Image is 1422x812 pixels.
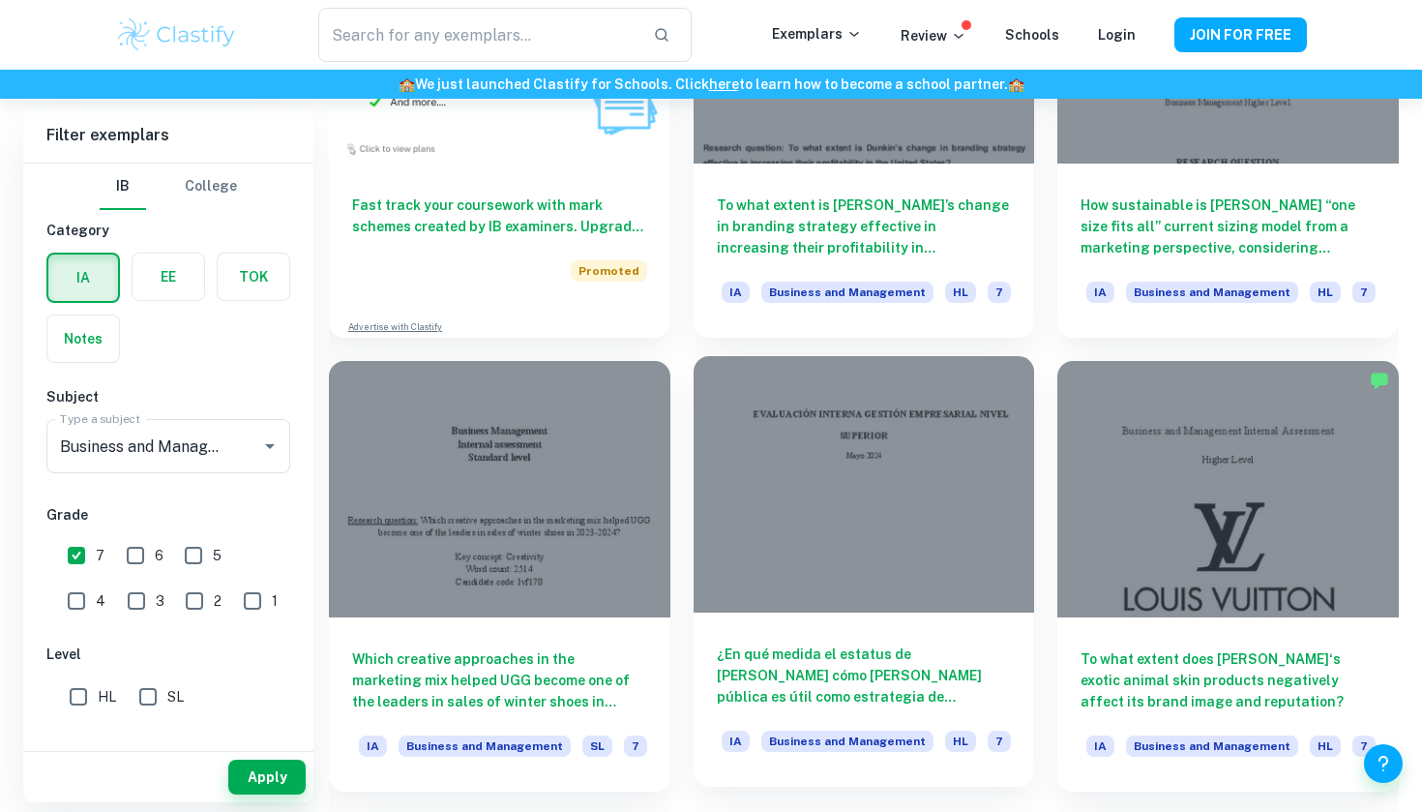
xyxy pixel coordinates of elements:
[46,644,290,665] h6: Level
[256,433,283,460] button: Open
[352,648,647,712] h6: Which creative approaches in the marketing mix helped UGG become one of the leaders in sales of w...
[348,320,442,334] a: Advertise with Clastify
[945,282,976,303] span: HL
[571,260,647,282] span: Promoted
[1310,282,1341,303] span: HL
[115,15,238,54] img: Clastify logo
[761,282,933,303] span: Business and Management
[96,545,104,566] span: 7
[46,386,290,407] h6: Subject
[46,504,290,526] h6: Grade
[988,282,1011,303] span: 7
[352,195,647,237] h6: Fast track your coursework with mark schemes created by IB examiners. Upgrade now
[46,220,290,241] h6: Category
[1352,282,1376,303] span: 7
[722,282,750,303] span: IA
[761,731,933,752] span: Business and Management
[23,108,313,163] h6: Filter exemplars
[4,74,1418,95] h6: We just launched Clastify for Schools. Click to learn how to become a school partner.
[717,195,1012,258] h6: To what extent is [PERSON_NAME]’s change in branding strategy effective in increasing their profi...
[133,254,204,300] button: EE
[1352,736,1376,757] span: 7
[100,164,237,210] div: Filter type choice
[228,760,306,795] button: Apply
[694,361,1035,791] a: ¿En qué medida el estatus de [PERSON_NAME] cómo [PERSON_NAME] pública es útil como estrategia de ...
[1005,27,1059,43] a: Schools
[901,25,966,46] p: Review
[399,736,571,757] span: Business and Management
[1057,361,1399,791] a: To what extent does [PERSON_NAME]‘s exotic animal skin products negatively affect its brand image...
[46,739,290,761] h6: Session
[1364,744,1403,783] button: Help and Feedback
[48,255,118,301] button: IA
[1008,76,1024,92] span: 🏫
[1174,17,1307,52] button: JOIN FOR FREE
[1126,282,1298,303] span: Business and Management
[156,590,164,612] span: 3
[272,590,278,612] span: 1
[722,731,750,752] span: IA
[1126,736,1298,757] span: Business and Management
[329,361,670,791] a: Which creative approaches in the marketing mix helped UGG become one of the leaders in sales of w...
[582,736,612,757] span: SL
[214,590,222,612] span: 2
[717,644,1012,707] h6: ¿En qué medida el estatus de [PERSON_NAME] cómo [PERSON_NAME] pública es útil como estrategia de ...
[100,164,146,210] button: IB
[1310,736,1341,757] span: HL
[47,316,119,362] button: Notes
[155,545,163,566] span: 6
[98,686,116,707] span: HL
[709,76,739,92] a: here
[1086,282,1114,303] span: IA
[624,736,647,757] span: 7
[318,8,637,62] input: Search for any exemplars...
[399,76,415,92] span: 🏫
[359,736,387,757] span: IA
[218,254,289,300] button: TOK
[1098,27,1136,43] a: Login
[1081,648,1376,712] h6: To what extent does [PERSON_NAME]‘s exotic animal skin products negatively affect its brand image...
[1086,736,1114,757] span: IA
[60,410,140,427] label: Type a subject
[96,590,105,612] span: 4
[1370,371,1389,390] img: Marked
[1081,195,1376,258] h6: How sustainable is [PERSON_NAME] “one size fits all” current sizing model from a marketing perspe...
[988,731,1011,752] span: 7
[213,545,222,566] span: 5
[167,686,184,707] span: SL
[772,23,862,45] p: Exemplars
[945,731,976,752] span: HL
[185,164,237,210] button: College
